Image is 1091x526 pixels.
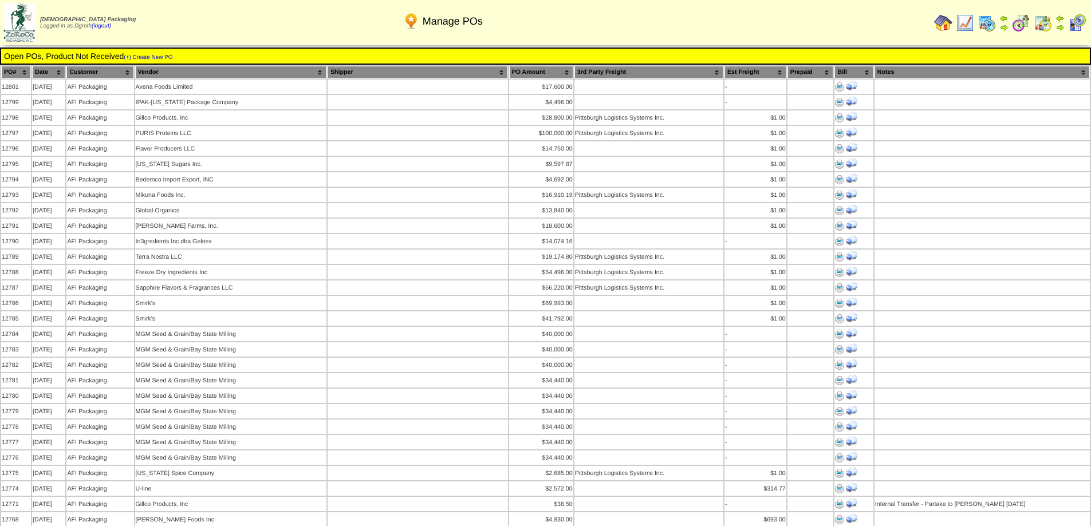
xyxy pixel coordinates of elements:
[135,172,326,187] td: Bedemco Import Export, INC
[510,176,573,183] div: $4,692.00
[135,435,326,449] td: MGM Seed & Grain/Bay State Milling
[1,280,31,295] td: 12787
[1,481,31,496] td: 12774
[846,111,857,122] img: Print Receiving Document
[835,361,844,370] img: Print
[725,145,786,152] div: $1.00
[835,314,844,323] img: Print
[32,466,65,480] td: [DATE]
[1,373,31,387] td: 12781
[32,66,65,78] th: Date
[725,207,786,214] div: $1.00
[510,130,573,137] div: $100,000.00
[328,66,508,78] th: Shipper
[32,188,65,202] td: [DATE]
[999,23,1009,32] img: arrowright.gif
[32,80,65,94] td: [DATE]
[66,110,133,125] td: AFI Packaging
[1,188,31,202] td: 12793
[32,110,65,125] td: [DATE]
[1,389,31,403] td: 12780
[32,481,65,496] td: [DATE]
[66,404,133,418] td: AFI Packaging
[934,14,952,32] img: home.gif
[135,420,326,434] td: MGM Seed & Grain/Bay State Milling
[725,114,786,121] div: $1.00
[835,175,844,184] img: Print
[510,269,573,276] div: $54,496.00
[724,389,786,403] td: -
[1,203,31,217] td: 12792
[32,172,65,187] td: [DATE]
[724,373,786,387] td: -
[66,296,133,310] td: AFI Packaging
[724,404,786,418] td: -
[66,280,133,295] td: AFI Packaging
[510,145,573,152] div: $14,750.00
[510,408,573,415] div: $34,440.00
[835,268,844,277] img: Print
[1,342,31,357] td: 12783
[510,516,573,523] div: $4,830.00
[32,435,65,449] td: [DATE]
[846,389,857,401] img: Print Receiving Document
[956,14,974,32] img: line_graph.gif
[32,234,65,248] td: [DATE]
[510,207,573,214] div: $13,840.00
[835,484,844,493] img: Print
[135,296,326,310] td: Smirk's
[32,95,65,109] td: [DATE]
[724,342,786,357] td: -
[1055,14,1065,23] img: arrowleft.gif
[1,404,31,418] td: 12779
[846,142,857,153] img: Print Receiving Document
[66,66,133,78] th: Customer
[1,327,31,341] td: 12784
[835,144,844,153] img: Print
[724,95,786,109] td: -
[1,110,31,125] td: 12798
[32,497,65,511] td: [DATE]
[835,500,844,509] img: Print
[846,513,857,524] img: Print Receiving Document
[32,311,65,326] td: [DATE]
[835,113,844,122] img: Print
[1,450,31,465] td: 12776
[510,99,573,106] div: $4,496.00
[846,436,857,447] img: Print Receiving Document
[846,219,857,231] img: Print Receiving Document
[835,222,844,231] img: Print
[66,141,133,156] td: AFI Packaging
[66,389,133,403] td: AFI Packaging
[835,515,844,524] img: Print
[510,114,573,121] div: $28,800.00
[1,420,31,434] td: 12778
[1055,23,1065,32] img: arrowright.gif
[66,358,133,372] td: AFI Packaging
[574,250,723,264] td: Pittsburgh Logistics Systems Inc.
[135,80,326,94] td: Avena Foods Limited
[1,497,31,511] td: 12771
[66,203,133,217] td: AFI Packaging
[135,342,326,357] td: MGM Seed & Grain/Bay State Milling
[835,98,844,107] img: Print
[574,66,723,78] th: 3rd Party Freight
[66,497,133,511] td: AFI Packaging
[846,497,857,509] img: Print Receiving Document
[725,254,786,260] div: $1.00
[846,157,857,169] img: Print Receiving Document
[1,172,31,187] td: 12794
[135,250,326,264] td: Terra Nostra LLC
[835,376,844,385] img: Print
[846,188,857,200] img: Print Receiving Document
[66,373,133,387] td: AFI Packaging
[875,497,1090,511] td: Internal Transfer - Partake to [PERSON_NAME] [DATE]
[1,265,31,279] td: 12788
[724,358,786,372] td: -
[846,126,857,138] img: Print Receiving Document
[402,12,420,30] img: po.png
[835,345,844,354] img: Print
[66,450,133,465] td: AFI Packaging
[1,358,31,372] td: 12782
[1,234,31,248] td: 12790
